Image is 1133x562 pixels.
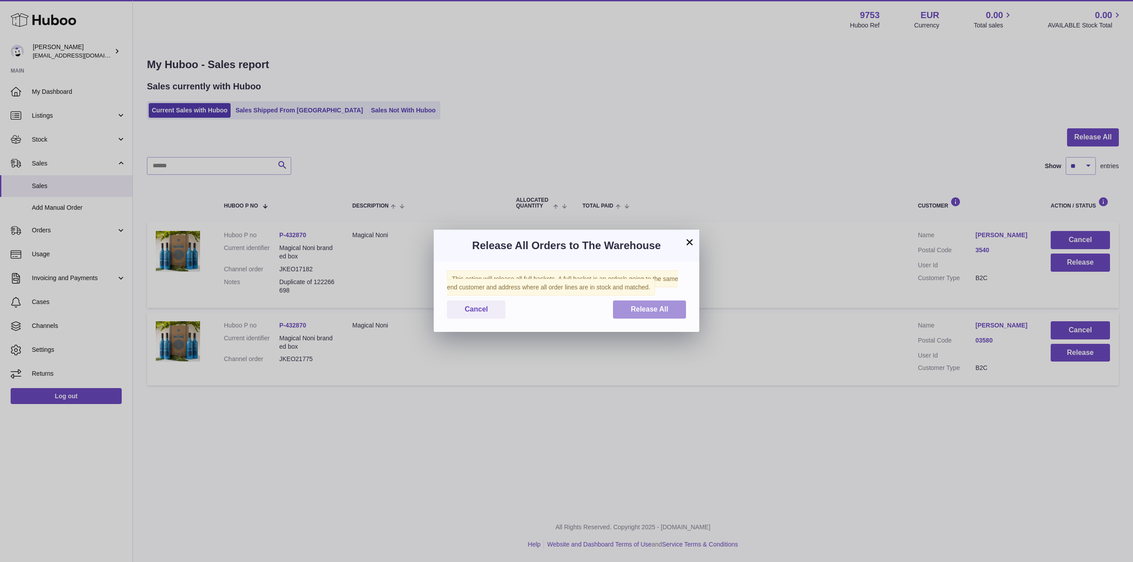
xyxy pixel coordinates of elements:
button: × [684,237,695,247]
button: Cancel [447,300,505,319]
span: This action will release all full baskets. A full basket is an order/s going to the same end cust... [447,270,678,296]
span: Cancel [465,305,488,313]
span: Release All [631,305,668,313]
button: Release All [613,300,686,319]
h3: Release All Orders to The Warehouse [447,239,686,253]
